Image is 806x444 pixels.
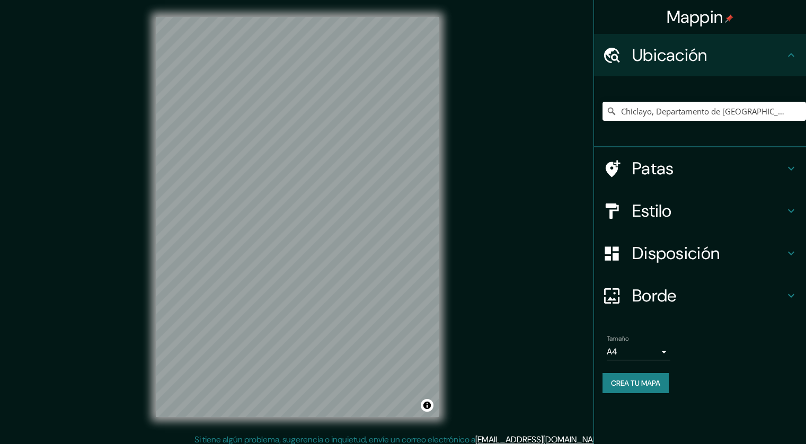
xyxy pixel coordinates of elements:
[594,232,806,274] div: Disposición
[632,285,677,307] font: Borde
[421,399,433,412] button: Activar o desactivar atribución
[632,157,674,180] font: Patas
[611,378,660,388] font: Crea tu mapa
[594,147,806,190] div: Patas
[156,17,439,417] canvas: Mapa
[632,44,707,66] font: Ubicación
[632,242,720,264] font: Disposición
[594,274,806,317] div: Borde
[607,334,628,343] font: Tamaño
[712,403,794,432] iframe: Lanzador de widgets de ayuda
[607,343,670,360] div: A4
[594,190,806,232] div: Estilo
[594,34,806,76] div: Ubicación
[667,6,723,28] font: Mappin
[607,346,617,357] font: A4
[725,14,733,23] img: pin-icon.png
[603,102,806,121] input: Elige tu ciudad o zona
[632,200,672,222] font: Estilo
[603,373,669,393] button: Crea tu mapa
